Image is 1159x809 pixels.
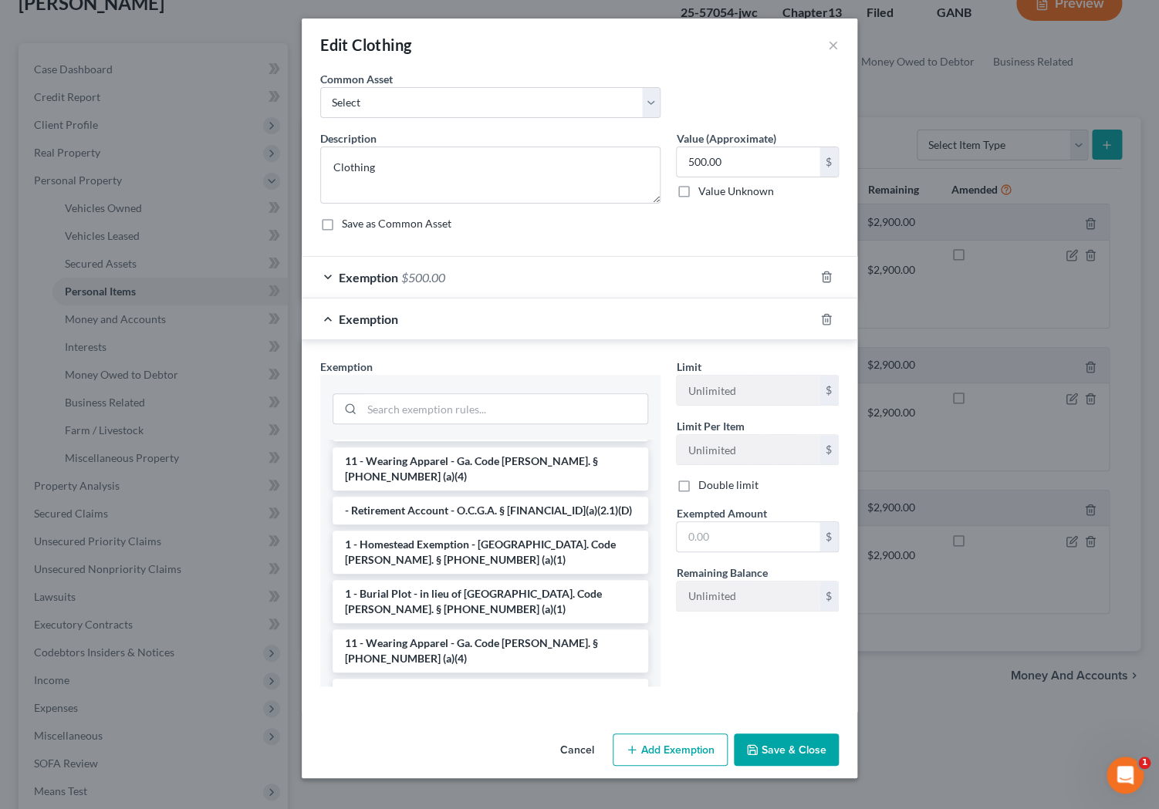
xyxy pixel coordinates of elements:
div: Edit Clothing [320,34,411,56]
li: 11 - Wearing Apparel - Ga. Code [PERSON_NAME]. § [PHONE_NUMBER] (a)(4) [333,629,648,672]
button: × [828,35,839,54]
li: 1 - Homestead Exemption - [GEOGRAPHIC_DATA]. Code [PERSON_NAME]. § [PHONE_NUMBER] (a)(1) [333,531,648,574]
li: 12 - Jewelry - Ga. Code [PERSON_NAME]. § [PHONE_NUMBER] (a)(5) [333,679,648,722]
div: $ [819,581,838,611]
span: Exemption [339,270,398,285]
span: Exemption [339,312,398,326]
div: $ [819,147,838,177]
input: 0.00 [677,522,819,551]
span: Exemption [320,360,373,373]
input: -- [677,581,819,611]
div: $ [819,522,838,551]
span: Exempted Amount [676,507,766,520]
button: Save & Close [734,733,839,766]
input: -- [677,435,819,464]
div: $ [819,376,838,405]
label: Limit Per Item [676,418,744,434]
div: $ [819,435,838,464]
input: 0.00 [677,147,819,177]
button: Add Exemption [613,733,728,766]
label: Common Asset [320,71,393,87]
span: Description [320,132,377,145]
span: 1 [1138,757,1151,769]
label: Save as Common Asset [342,216,451,231]
li: - Retirement Account - O.C.G.A. § [FINANCIAL_ID](a)(2.1)(D) [333,497,648,524]
button: Cancel [548,735,607,766]
input: Search exemption rules... [362,394,647,423]
span: Limit [676,360,701,373]
label: Double limit [698,477,758,493]
li: 1 - Burial Plot - in lieu of [GEOGRAPHIC_DATA]. Code [PERSON_NAME]. § [PHONE_NUMBER] (a)(1) [333,580,648,623]
li: 11 - Wearing Apparel - Ga. Code [PERSON_NAME]. § [PHONE_NUMBER] (a)(4) [333,447,648,490]
input: -- [677,376,819,405]
span: $500.00 [401,270,445,285]
label: Value Unknown [698,184,773,199]
label: Value (Approximate) [676,130,775,147]
label: Remaining Balance [676,565,767,581]
iframe: Intercom live chat [1107,757,1144,794]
